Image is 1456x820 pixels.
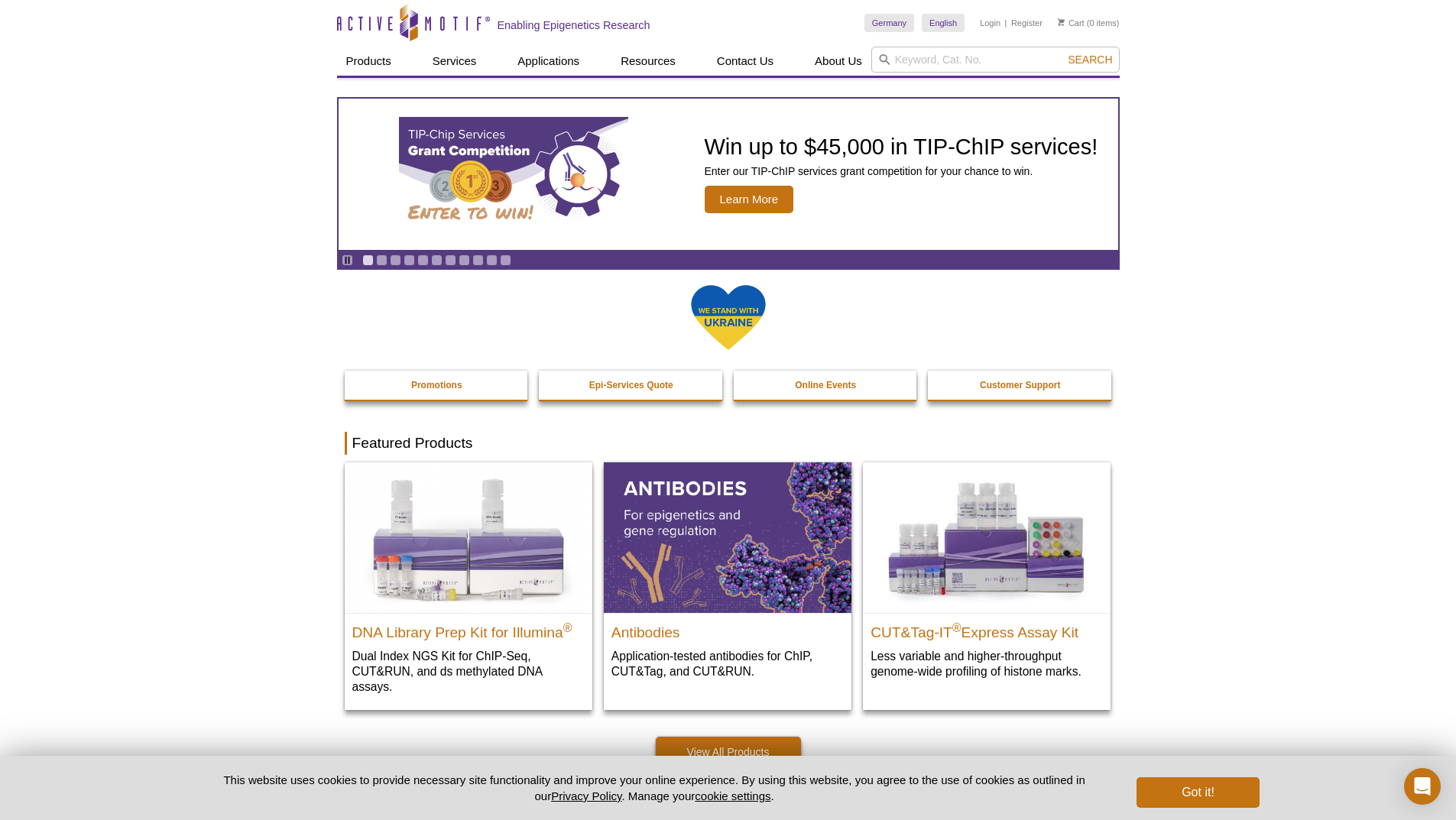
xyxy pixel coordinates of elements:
img: CUT&Tag-IT® Express Assay Kit [863,462,1111,612]
div: Open Intercom Messenger [1404,768,1441,805]
a: CUT&Tag-IT® Express Assay Kit CUT&Tag-IT®Express Assay Kit Less variable and higher-throughput ge... [863,462,1111,694]
a: Germany [864,14,914,32]
li: (0 items) [1058,14,1120,32]
a: Go to slide 11 [500,254,511,266]
span: Search [1068,53,1112,66]
a: Go to slide 7 [445,254,456,266]
a: Resources [611,47,685,76]
a: Register [1011,18,1043,28]
h2: Win up to $45,000 in TIP-ChIP services! [705,135,1098,158]
a: Go to slide 3 [390,254,401,266]
p: Application-tested antibodies for ChIP, CUT&Tag, and CUT&RUN. [611,648,844,679]
a: Go to slide 8 [459,254,470,266]
a: Contact Us [708,47,783,76]
a: Privacy Policy [551,789,621,802]
h2: Antibodies [611,617,844,640]
a: Promotions [345,371,530,400]
p: Less variable and higher-throughput genome-wide profiling of histone marks​. [871,648,1103,679]
a: Customer Support [928,371,1113,400]
a: Go to slide 6 [431,254,443,266]
strong: Epi-Services Quote [589,380,673,391]
a: About Us [806,47,871,76]
a: DNA Library Prep Kit for Illumina DNA Library Prep Kit for Illumina® Dual Index NGS Kit for ChIP-... [345,462,592,709]
a: Epi-Services Quote [539,371,724,400]
h2: Featured Products [345,432,1112,455]
a: Services [423,47,486,76]
li: | [1005,14,1007,32]
a: Login [980,18,1000,28]
img: TIP-ChIP Services Grant Competition [399,117,628,232]
a: Go to slide 1 [362,254,374,266]
a: Go to slide 2 [376,254,388,266]
a: Online Events [734,371,919,400]
h2: Enabling Epigenetics Research [498,18,650,32]
sup: ® [952,621,961,634]
button: Search [1063,53,1117,66]
a: Go to slide 10 [486,254,498,266]
span: Learn More [705,186,794,213]
strong: Customer Support [980,380,1060,391]
a: Toggle autoplay [342,254,353,266]
a: Cart [1058,18,1085,28]
strong: Online Events [795,380,856,391]
a: Go to slide 5 [417,254,429,266]
input: Keyword, Cat. No. [871,47,1120,73]
a: View All Products [656,737,801,767]
p: Enter our TIP-ChIP services grant competition for your chance to win. [705,164,1098,178]
img: Your Cart [1058,18,1065,26]
img: We Stand With Ukraine [690,284,767,352]
p: Dual Index NGS Kit for ChIP-Seq, CUT&RUN, and ds methylated DNA assays. [352,648,585,695]
a: Go to slide 9 [472,254,484,266]
a: Go to slide 4 [404,254,415,266]
img: DNA Library Prep Kit for Illumina [345,462,592,612]
strong: Promotions [411,380,462,391]
a: Products [337,47,400,76]
a: TIP-ChIP Services Grant Competition Win up to $45,000 in TIP-ChIP services! Enter our TIP-ChIP se... [339,99,1118,250]
sup: ® [563,621,572,634]
button: cookie settings [695,789,770,802]
article: TIP-ChIP Services Grant Competition [339,99,1118,250]
h2: CUT&Tag-IT Express Assay Kit [871,617,1103,640]
p: This website uses cookies to provide necessary site functionality and improve your online experie... [197,772,1112,804]
button: Got it! [1137,777,1259,808]
a: Applications [508,47,589,76]
a: English [922,14,965,32]
h2: DNA Library Prep Kit for Illumina [352,617,585,640]
img: All Antibodies [604,462,851,612]
a: All Antibodies Antibodies Application-tested antibodies for ChIP, CUT&Tag, and CUT&RUN. [604,462,851,694]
